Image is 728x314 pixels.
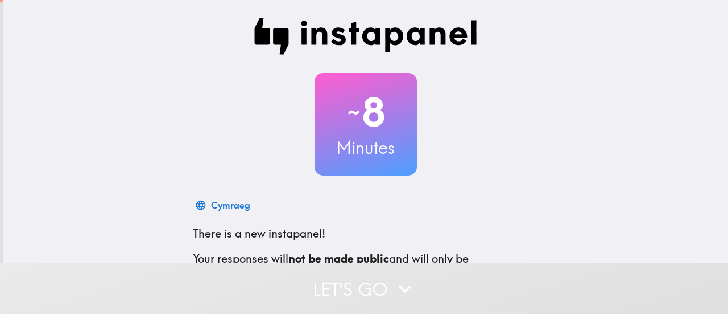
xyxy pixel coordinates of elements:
[193,226,325,240] span: There is a new instapanel!
[211,197,250,213] div: Cymraeg
[193,194,255,217] button: Cymraeg
[288,251,389,266] b: not be made public
[254,18,477,55] img: Instapanel
[315,136,417,160] h3: Minutes
[315,89,417,136] h2: 8
[193,251,539,299] p: Your responses will and will only be confidentially shared with our clients. We'll need your emai...
[346,95,362,129] span: ~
